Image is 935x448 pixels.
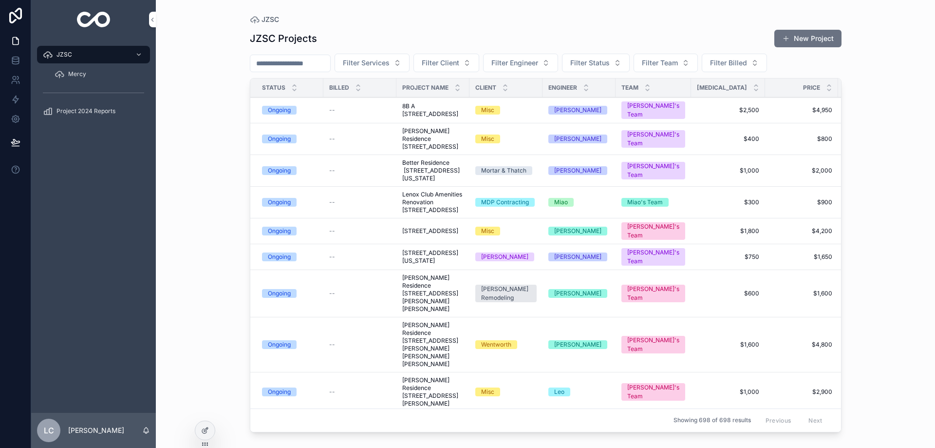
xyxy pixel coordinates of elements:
[329,198,391,206] a: --
[262,198,318,207] a: Ongoing
[402,102,464,118] a: 8B A [STREET_ADDRESS]
[697,253,759,261] a: $750
[268,135,291,143] div: Ongoing
[402,84,449,92] span: Project Name
[402,159,464,182] a: Better Residence [STREET_ADDRESS][US_STATE]
[475,198,537,207] a: MDP Contracting
[642,58,678,68] span: Filter Team
[262,227,318,235] a: Ongoing
[562,54,630,72] button: Select Button
[481,340,511,349] div: Wentworth
[402,191,464,214] span: Lenox Club Amenities Renovation [STREET_ADDRESS]
[771,167,832,175] a: $2,000
[697,106,759,114] a: $2,500
[771,290,832,297] span: $1,600
[481,135,494,143] div: Misc
[621,162,685,179] a: [PERSON_NAME]'s Team
[697,198,759,206] a: $300
[262,106,318,115] a: Ongoing
[329,341,335,349] span: --
[329,198,335,206] span: --
[697,290,759,297] a: $600
[554,340,601,349] div: [PERSON_NAME]
[554,388,564,396] div: Leo
[771,227,832,235] a: $4,200
[268,340,291,349] div: Ongoing
[554,166,601,175] div: [PERSON_NAME]
[268,227,291,235] div: Ongoing
[554,253,601,261] div: [PERSON_NAME]
[49,65,150,83] a: Mercy
[481,227,494,235] div: Misc
[329,84,349,92] span: Billed
[250,15,279,24] a: JZSC
[268,106,291,115] div: Ongoing
[697,135,759,143] a: $400
[268,198,291,207] div: Ongoing
[329,227,391,235] a: --
[771,135,832,143] a: $800
[548,106,610,115] a: [PERSON_NAME]
[697,167,759,175] a: $1,000
[697,341,759,349] a: $1,600
[402,321,464,368] span: [PERSON_NAME] Residence [STREET_ADDRESS][PERSON_NAME][PERSON_NAME][PERSON_NAME]
[548,388,610,396] a: Leo
[329,388,335,396] span: --
[329,290,335,297] span: --
[56,51,72,58] span: JZSC
[621,383,685,401] a: [PERSON_NAME]'s Team
[627,336,679,353] div: [PERSON_NAME]'s Team
[329,167,335,175] span: --
[548,135,610,143] a: [PERSON_NAME]
[697,227,759,235] a: $1,800
[771,253,832,261] a: $1,650
[475,340,537,349] a: Wentworth
[402,249,464,265] a: [STREET_ADDRESS][US_STATE]
[402,274,464,313] a: [PERSON_NAME] Residence [STREET_ADDRESS][PERSON_NAME][PERSON_NAME]
[56,107,115,115] span: Project 2024 Reports
[31,39,156,133] div: scrollable content
[402,127,464,151] span: [PERSON_NAME] Residence [STREET_ADDRESS]
[771,388,832,396] a: $2,900
[68,426,124,435] p: [PERSON_NAME]
[627,285,679,302] div: [PERSON_NAME]'s Team
[475,285,537,302] a: [PERSON_NAME] Remodeling
[621,336,685,353] a: [PERSON_NAME]'s Team
[803,84,820,92] span: Price
[554,227,601,235] div: [PERSON_NAME]
[329,227,335,235] span: --
[774,30,841,47] button: New Project
[329,341,391,349] a: --
[335,54,410,72] button: Select Button
[548,289,610,298] a: [PERSON_NAME]
[771,106,832,114] span: $4,950
[475,227,537,235] a: Misc
[548,198,610,207] a: Miao
[268,289,291,298] div: Ongoing
[710,58,747,68] span: Filter Billed
[697,388,759,396] span: $1,000
[329,388,391,396] a: --
[771,198,832,206] span: $900
[771,341,832,349] a: $4,800
[402,376,464,408] span: [PERSON_NAME] Residence [STREET_ADDRESS][PERSON_NAME]
[627,130,679,148] div: [PERSON_NAME]'s Team
[475,84,496,92] span: Client
[262,388,318,396] a: Ongoing
[548,84,577,92] span: Engineer
[37,102,150,120] a: Project 2024 Reports
[481,253,528,261] div: [PERSON_NAME]
[548,253,610,261] a: [PERSON_NAME]
[481,285,531,302] div: [PERSON_NAME] Remodeling
[621,130,685,148] a: [PERSON_NAME]'s Team
[634,54,698,72] button: Select Button
[627,198,663,207] div: Miao's Team
[262,289,318,298] a: Ongoing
